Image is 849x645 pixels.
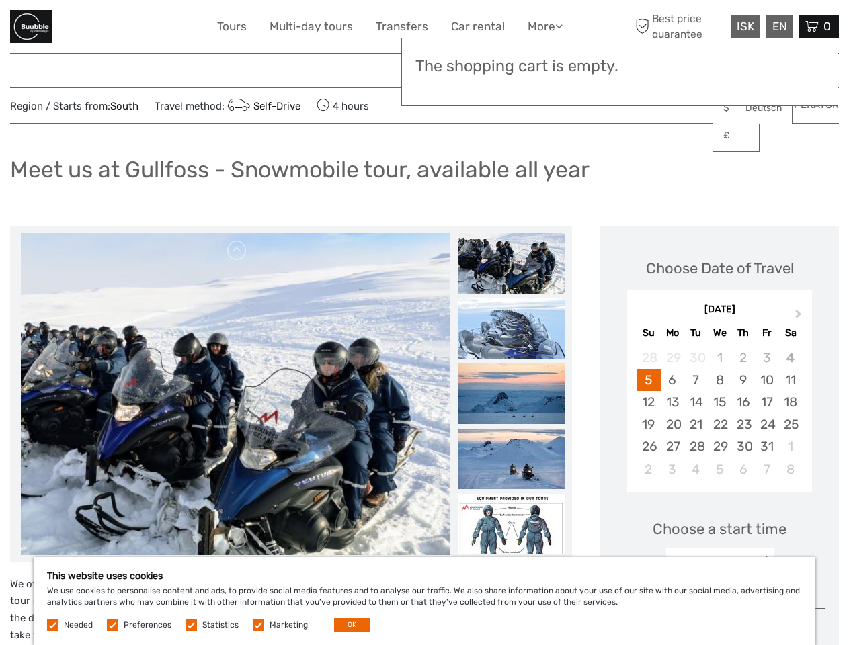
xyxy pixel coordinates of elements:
div: We [708,324,731,342]
img: d1103596fe434076894fede8ef681890_slider_thumbnail.jpg [458,233,565,294]
div: EN [766,15,793,38]
div: Choose Sunday, October 5th, 2025 [637,369,660,391]
div: Not available Sunday, September 28th, 2025 [637,347,660,369]
div: Choose Friday, October 31st, 2025 [755,435,778,458]
div: Tu [684,324,708,342]
div: Fr [755,324,778,342]
label: Preferences [124,619,171,631]
a: Deutsch [735,96,792,120]
div: Choose Saturday, November 8th, 2025 [778,458,802,480]
div: Choose Thursday, October 23rd, 2025 [731,413,755,435]
div: Choose Monday, October 13th, 2025 [661,391,684,413]
a: Transfers [376,17,428,36]
div: Choose Sunday, October 19th, 2025 [637,413,660,435]
div: Choose Tuesday, November 4th, 2025 [684,458,708,480]
h3: The shopping cart is empty. [415,57,824,76]
div: Choose Sunday, October 26th, 2025 [637,435,660,458]
div: Choose Tuesday, October 7th, 2025 [684,369,708,391]
div: Choose Monday, October 6th, 2025 [661,369,684,391]
div: Choose Saturday, November 1st, 2025 [778,435,802,458]
button: Next Month [789,306,811,328]
div: Not available Thursday, October 2nd, 2025 [731,347,755,369]
img: General Info: [10,10,52,43]
div: Su [637,324,660,342]
div: Not available Tuesday, September 30th, 2025 [684,347,708,369]
span: Best price guarantee [632,11,727,41]
span: ISK [737,19,754,33]
div: Choose Friday, October 10th, 2025 [755,369,778,391]
button: Open LiveChat chat widget [155,21,171,37]
div: Choose Wednesday, October 8th, 2025 [708,369,731,391]
a: Self-Drive [225,100,300,112]
label: Statistics [202,619,239,631]
div: Not available Friday, October 3rd, 2025 [755,347,778,369]
div: Choose Thursday, October 16th, 2025 [731,391,755,413]
img: 0b2dc18640e749cc9db9f0ec22847144_slider_thumbnail.jpeg [458,494,565,554]
div: Choose Thursday, November 6th, 2025 [731,458,755,480]
div: Choose Wednesday, October 22nd, 2025 [708,413,731,435]
div: Not available Saturday, October 4th, 2025 [778,347,802,369]
span: Choose a start time [653,519,786,540]
span: Region / Starts from: [10,99,138,114]
div: Mo [661,324,684,342]
div: Choose Tuesday, October 14th, 2025 [684,391,708,413]
div: Choose Tuesday, October 28th, 2025 [684,435,708,458]
div: month 2025-10 [631,347,807,480]
label: Marketing [270,619,308,631]
div: Choose Saturday, October 11th, 2025 [778,369,802,391]
div: Choose Friday, October 17th, 2025 [755,391,778,413]
img: c2e20eff45dc4971b2cb68c02d4f1ced_slider_thumbnail.jpg [458,429,565,489]
div: Choose Friday, November 7th, 2025 [755,458,778,480]
div: Choose Thursday, October 30th, 2025 [731,435,755,458]
img: a662909e57874bb8a24ac8d14b57afe6_slider_thumbnail.jpg [458,298,565,359]
h5: This website uses cookies [47,570,802,582]
a: More [528,17,563,36]
span: Travel method: [155,96,300,115]
div: Not available Monday, September 29th, 2025 [661,347,684,369]
a: $ [713,96,759,120]
img: 159892f02703465eb6f1aca5f83bbc69_slider_thumbnail.jpg [458,363,565,424]
div: Choose Wednesday, November 5th, 2025 [708,458,731,480]
div: Choose Thursday, October 9th, 2025 [731,369,755,391]
a: Multi-day tours [270,17,353,36]
span: 0 [821,19,833,33]
a: Tours [217,17,247,36]
div: Choose Wednesday, October 29th, 2025 [708,435,731,458]
div: Choose Friday, October 24th, 2025 [755,413,778,435]
div: Choose Wednesday, October 15th, 2025 [708,391,731,413]
a: Car rental [451,17,505,36]
div: Choose Date of Travel [646,258,794,279]
div: We use cookies to personalise content and ads, to provide social media features and to analyse ou... [34,557,815,645]
a: £ [713,124,759,148]
div: Choose Sunday, November 2nd, 2025 [637,458,660,480]
div: Choose Monday, November 3rd, 2025 [661,458,684,480]
div: Choose Sunday, October 12th, 2025 [637,391,660,413]
h1: Meet us at Gullfoss - Snowmobile tour, available all year [10,156,590,183]
button: OK [334,618,370,632]
div: Choose Tuesday, October 21st, 2025 [684,413,708,435]
div: Sa [778,324,802,342]
div: Choose Monday, October 20th, 2025 [661,413,684,435]
span: 4 hours [317,96,369,115]
div: [DATE] [627,303,812,317]
img: d1103596fe434076894fede8ef681890_main_slider.jpg [21,233,451,556]
div: Choose Saturday, October 25th, 2025 [778,413,802,435]
label: Needed [64,619,93,631]
div: Choose Monday, October 27th, 2025 [661,435,684,458]
div: Choose Saturday, October 18th, 2025 [778,391,802,413]
div: Th [731,324,755,342]
div: Not available Wednesday, October 1st, 2025 [708,347,731,369]
div: 12:00 [704,555,736,572]
a: South [110,100,138,112]
p: We're away right now. Please check back later! [19,24,152,34]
